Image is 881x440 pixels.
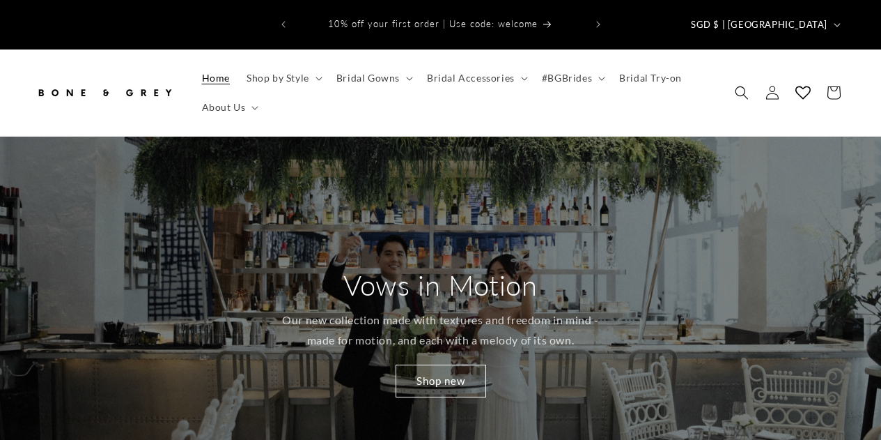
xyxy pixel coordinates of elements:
span: #BGBrides [542,72,592,84]
span: Home [202,72,230,84]
img: Bone and Grey Bridal [35,77,174,108]
span: Shop by Style [247,72,309,84]
span: SGD $ | [GEOGRAPHIC_DATA] [691,18,827,32]
h2: Vows in Motion [343,267,537,303]
a: Bone and Grey Bridal [30,72,180,113]
span: About Us [202,101,246,114]
button: Previous announcement [268,11,299,38]
span: Bridal Gowns [336,72,400,84]
summary: #BGBrides [533,63,611,93]
summary: Shop by Style [238,63,328,93]
summary: Bridal Accessories [419,63,533,93]
span: Bridal Try-on [619,72,682,84]
summary: Bridal Gowns [328,63,419,93]
a: Shop new [396,364,486,397]
button: Next announcement [583,11,614,38]
span: 10% off your first order | Use code: welcome [328,18,538,29]
button: SGD $ | [GEOGRAPHIC_DATA] [683,11,846,38]
a: Bridal Try-on [611,63,690,93]
p: Our new collection made with textures and freedom in mind - made for motion, and each with a melo... [275,310,606,351]
summary: About Us [194,93,265,122]
span: Bridal Accessories [427,72,515,84]
summary: Search [726,77,757,108]
a: Home [194,63,238,93]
